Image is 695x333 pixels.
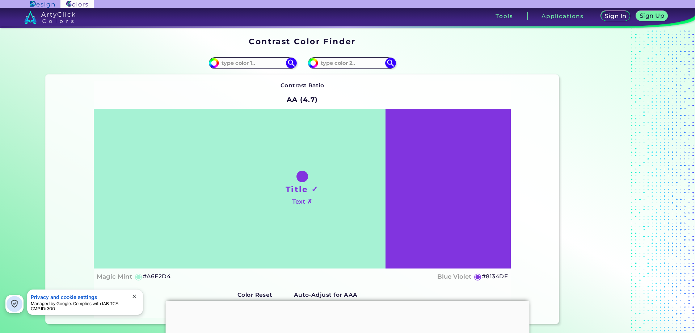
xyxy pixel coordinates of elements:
[606,13,626,19] h5: Sign In
[542,13,584,19] h3: Applications
[283,92,321,108] h2: AA (4.7)
[474,272,482,281] h5: ◉
[482,272,508,281] h5: #8134DF
[437,271,471,282] h4: Blue Violet
[294,291,358,298] strong: Auto-Adjust for AAA
[30,1,54,8] img: ArtyClick Design logo
[249,36,355,47] h1: Contrast Color Finder
[641,13,664,18] h5: Sign Up
[143,272,170,281] h5: #A6F2D4
[385,58,396,68] img: icon search
[286,58,297,68] img: icon search
[281,82,324,89] strong: Contrast Ratio
[496,13,513,19] h3: Tools
[24,11,75,24] img: logo_artyclick_colors_white.svg
[292,196,312,207] h4: Text ✗
[562,34,652,327] iframe: Advertisement
[219,58,286,68] input: type color 1..
[318,58,386,68] input: type color 2..
[135,272,143,281] h5: ◉
[637,12,666,21] a: Sign Up
[286,184,319,195] h1: Title ✓
[97,271,132,282] h4: Magic Mint
[237,291,273,298] strong: Color Reset
[602,12,629,21] a: Sign In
